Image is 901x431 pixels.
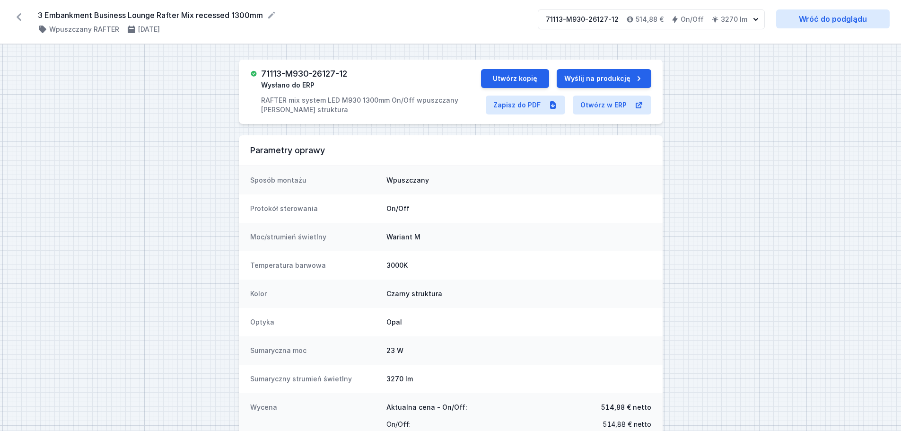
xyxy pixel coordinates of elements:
[538,9,765,29] button: 71113-M930-26127-12514,88 €On/Off3270 lm
[261,80,315,90] span: Wysłano do ERP
[38,9,526,21] form: 3 Embankment Business Lounge Rafter Mix recessed 1300mm
[49,25,119,34] h4: Wpuszczany RAFTER
[546,15,619,24] div: 71113-M930-26127-12
[250,176,379,185] dt: Sposób montażu
[261,96,481,114] p: RAFTER mix system LED M930 1300mm On/Off wpuszczany [PERSON_NAME] struktura
[386,418,411,431] span: On/Off :
[386,403,467,412] span: Aktualna cena - On/Off:
[250,374,379,384] dt: Sumaryczny strumień świetlny
[386,346,651,355] dd: 23 W
[386,261,651,270] dd: 3000K
[261,69,347,79] h3: 71113-M930-26127-12
[603,418,651,431] span: 514,88 € netto
[573,96,651,114] a: Otwórz w ERP
[138,25,160,34] h4: [DATE]
[250,145,651,156] h3: Parametry oprawy
[386,374,651,384] dd: 3270 lm
[250,232,379,242] dt: Moc/strumień świetlny
[250,289,379,299] dt: Kolor
[250,346,379,355] dt: Sumaryczna moc
[481,69,549,88] button: Utwórz kopię
[386,204,651,213] dd: On/Off
[681,15,704,24] h4: On/Off
[250,261,379,270] dt: Temperatura barwowa
[557,69,651,88] button: Wyślij na produkcję
[250,204,379,213] dt: Protokół sterowania
[386,317,651,327] dd: Opal
[386,289,651,299] dd: Czarny struktura
[267,10,276,20] button: Edytuj nazwę projektu
[721,15,747,24] h4: 3270 lm
[776,9,890,28] a: Wróć do podglądu
[636,15,664,24] h4: 514,88 €
[386,176,651,185] dd: Wpuszczany
[386,232,651,242] dd: Wariant M
[250,317,379,327] dt: Optyka
[486,96,565,114] a: Zapisz do PDF
[601,403,651,412] span: 514,88 € netto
